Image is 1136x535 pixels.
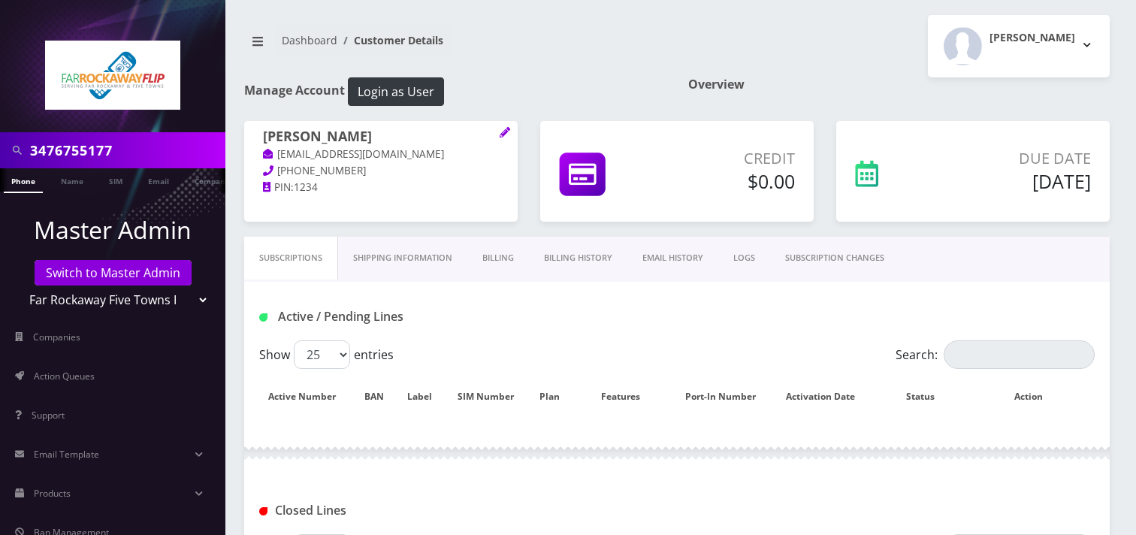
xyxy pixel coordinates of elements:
[244,25,666,68] nav: breadcrumb
[928,15,1110,77] button: [PERSON_NAME]
[978,375,1093,419] th: Action
[259,313,267,322] img: Active / Pending Lines
[679,375,778,419] th: Port-In Number
[263,180,294,195] a: PIN:
[34,448,99,461] span: Email Template
[666,147,795,170] p: Credit
[337,32,443,48] li: Customer Details
[718,237,770,280] a: LOGS
[259,503,523,518] h1: Closed Lines
[338,237,467,280] a: Shipping Information
[779,375,878,419] th: Activation Date
[259,507,267,515] img: Closed Lines
[941,170,1091,192] h5: [DATE]
[529,237,627,280] a: Billing History
[244,237,338,280] a: Subscriptions
[53,168,91,192] a: Name
[34,370,95,382] span: Action Queues
[989,32,1075,44] h2: [PERSON_NAME]
[361,375,402,419] th: BAN
[101,168,130,192] a: SIM
[627,237,718,280] a: EMAIL HISTORY
[277,164,366,177] span: [PHONE_NUMBER]
[263,128,499,147] h1: [PERSON_NAME]
[263,147,444,162] a: [EMAIL_ADDRESS][DOMAIN_NAME]
[536,375,577,419] th: Plan
[35,260,192,286] a: Switch to Master Admin
[45,41,180,110] img: Far Rockaway Five Towns Flip
[259,340,394,369] label: Show entries
[467,237,529,280] a: Billing
[244,77,666,106] h1: Manage Account
[33,331,80,343] span: Companies
[348,77,444,106] button: Login as User
[879,375,977,419] th: Status
[30,136,222,165] input: Search in Company
[944,340,1095,369] input: Search:
[666,170,795,192] h5: $0.00
[345,82,444,98] a: Login as User
[294,340,350,369] select: Showentries
[261,375,359,419] th: Active Number
[579,375,678,419] th: Features
[259,310,523,324] h1: Active / Pending Lines
[32,409,65,422] span: Support
[941,147,1091,170] p: Due Date
[770,237,899,280] a: SUBSCRIPTION CHANGES
[4,168,43,193] a: Phone
[34,487,71,500] span: Products
[187,168,237,192] a: Company
[896,340,1095,369] label: Search:
[294,180,318,194] span: 1234
[452,375,535,419] th: SIM Number
[282,33,337,47] a: Dashboard
[688,77,1110,92] h1: Overview
[403,375,451,419] th: Label
[140,168,177,192] a: Email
